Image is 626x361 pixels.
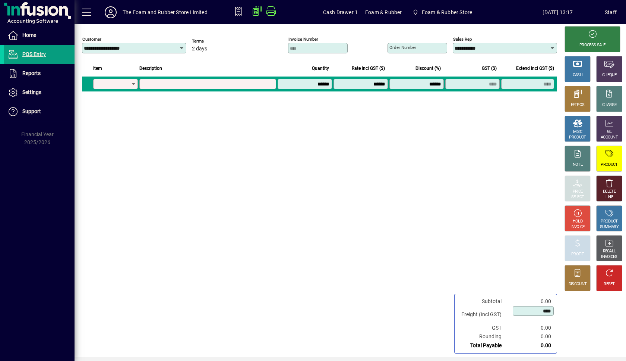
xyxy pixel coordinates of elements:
[509,324,554,332] td: 0.00
[458,306,509,324] td: Freight (Incl GST)
[365,6,402,18] span: Foam & Rubber
[569,135,586,140] div: PRODUCT
[458,297,509,306] td: Subtotal
[22,70,41,76] span: Reports
[323,6,358,18] span: Cash Drawer 1
[579,43,606,48] div: PROCESS SALE
[571,194,584,200] div: SELECT
[601,135,618,140] div: ACCOUNT
[509,341,554,350] td: 0.00
[604,281,615,287] div: RESET
[415,64,441,72] span: Discount (%)
[600,224,619,230] div: SUMMARY
[571,252,584,257] div: PROFIT
[573,162,582,168] div: NOTE
[602,102,617,108] div: CHARGE
[569,281,587,287] div: DISCOUNT
[573,129,582,135] div: MISC
[573,189,583,194] div: PRICE
[509,297,554,306] td: 0.00
[123,6,208,18] div: The Foam and Rubber Store Limited
[93,64,102,72] span: Item
[570,224,584,230] div: INVOICE
[601,219,617,224] div: PRODUCT
[511,6,605,18] span: [DATE] 13:17
[82,37,101,42] mat-label: Customer
[607,129,612,135] div: GL
[606,194,613,200] div: LINE
[482,64,497,72] span: GST ($)
[312,64,329,72] span: Quantity
[453,37,472,42] mat-label: Sales rep
[22,89,41,95] span: Settings
[389,45,416,50] mat-label: Order number
[603,189,616,194] div: DELETE
[571,102,585,108] div: EFTPOS
[4,26,75,45] a: Home
[22,108,41,114] span: Support
[4,83,75,102] a: Settings
[458,324,509,332] td: GST
[601,254,617,260] div: INVOICES
[422,6,472,18] span: Foam & Rubber Store
[4,102,75,121] a: Support
[516,64,554,72] span: Extend incl GST ($)
[605,6,617,18] div: Staff
[99,6,123,19] button: Profile
[602,72,616,78] div: CHEQUE
[192,46,207,52] span: 2 days
[139,64,162,72] span: Description
[409,6,475,19] span: Foam & Rubber Store
[573,72,582,78] div: CASH
[22,32,36,38] span: Home
[509,332,554,341] td: 0.00
[22,51,46,57] span: POS Entry
[288,37,318,42] mat-label: Invoice number
[352,64,385,72] span: Rate incl GST ($)
[4,64,75,83] a: Reports
[458,341,509,350] td: Total Payable
[573,219,582,224] div: HOLD
[458,332,509,341] td: Rounding
[601,162,617,168] div: PRODUCT
[603,249,616,254] div: RECALL
[192,39,237,44] span: Terms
